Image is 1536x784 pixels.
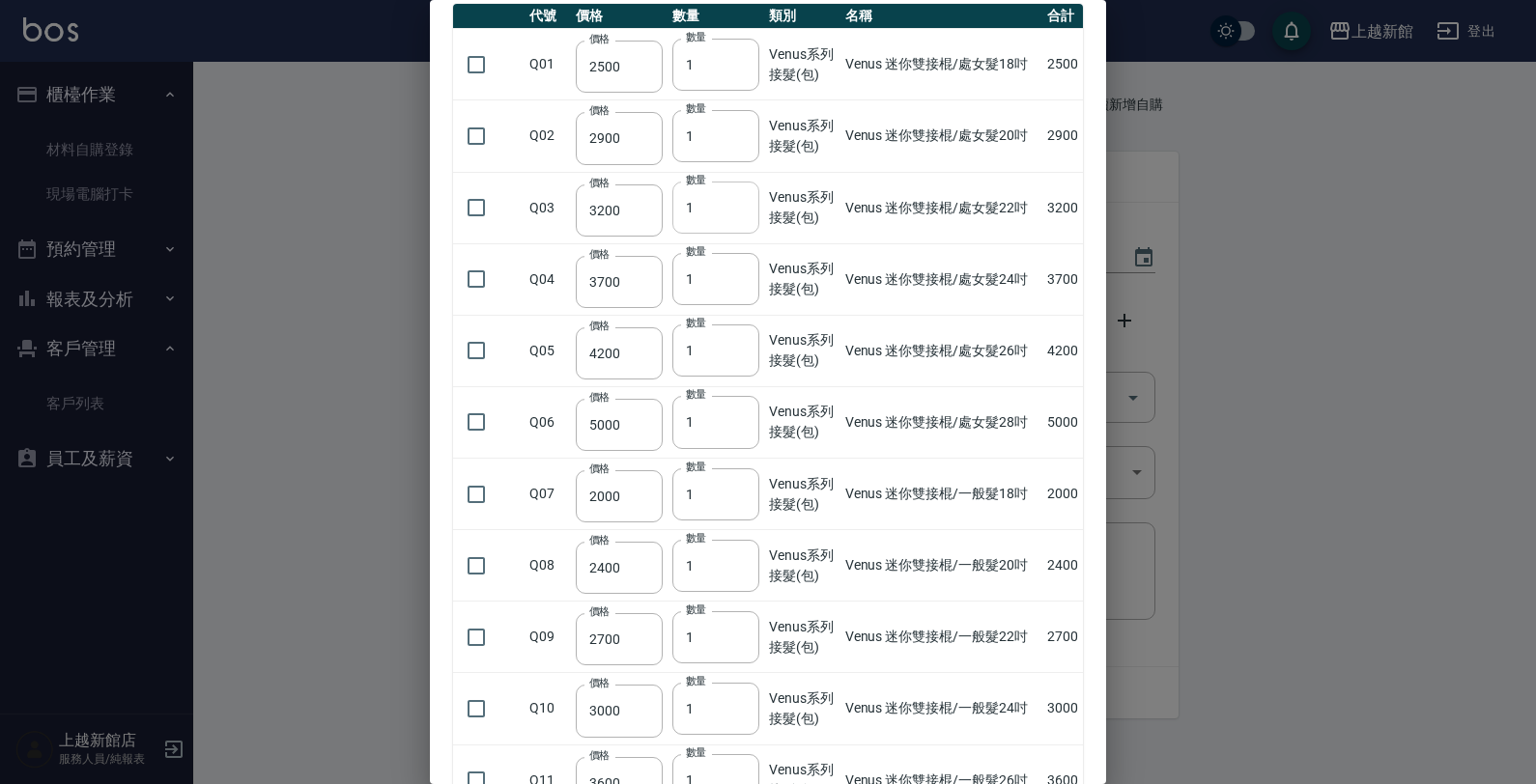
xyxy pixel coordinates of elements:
label: 價格 [589,748,610,763]
td: Q10 [525,673,571,744]
td: Venus系列接髮(包) [764,530,839,602]
td: 2400 [1042,530,1083,602]
label: 數量 [686,101,706,116]
th: 類別 [764,4,839,29]
td: Venus系列接髮(包) [764,100,839,172]
label: 價格 [589,247,610,262]
label: 價格 [589,676,610,690]
label: 價格 [589,604,610,619]
td: Q04 [525,243,571,315]
td: Q08 [525,530,571,602]
td: Venus系列接髮(包) [764,29,839,100]
td: Venus 迷你雙接棍/一般髮24吋 [840,673,1043,744]
td: Q06 [525,386,571,458]
td: Q01 [525,29,571,100]
td: 3200 [1042,172,1083,243]
td: Venus系列接髮(包) [764,459,839,530]
td: Venus 迷你雙接棍/處女髮28吋 [840,386,1043,458]
td: Venus 迷你雙接棍/一般髮22吋 [840,602,1043,673]
th: 代號 [525,4,571,29]
td: 2500 [1042,29,1083,100]
td: Q09 [525,602,571,673]
td: 4200 [1042,315,1083,386]
td: Venus系列接髮(包) [764,243,839,315]
td: Venus系列接髮(包) [764,386,839,458]
label: 數量 [686,674,706,688]
td: Venus系列接髮(包) [764,315,839,386]
label: 數量 [686,460,706,474]
td: Venus 迷你雙接棍/處女髮18吋 [840,29,1043,100]
th: 價格 [571,4,668,29]
label: 價格 [589,32,610,46]
th: 名稱 [840,4,1043,29]
td: Q07 [525,459,571,530]
td: 2900 [1042,100,1083,172]
td: Venus 迷你雙接棍/處女髮24吋 [840,243,1043,315]
td: Q03 [525,172,571,243]
label: 數量 [686,531,706,546]
td: 3000 [1042,673,1083,744]
label: 數量 [686,387,706,402]
td: Venus系列接髮(包) [764,602,839,673]
td: 2000 [1042,459,1083,530]
label: 價格 [589,103,610,118]
td: Venus 迷你雙接棍/一般髮20吋 [840,530,1043,602]
label: 價格 [589,319,610,333]
td: Venus 迷你雙接棍/處女髮20吋 [840,100,1043,172]
label: 數量 [686,745,706,760]
label: 數量 [686,602,706,617]
label: 數量 [686,316,706,330]
td: Venus 迷你雙接棍/一般髮18吋 [840,459,1043,530]
td: Venus系列接髮(包) [764,172,839,243]
label: 價格 [589,462,610,476]
td: Venus 迷你雙接棍/處女髮22吋 [840,172,1043,243]
th: 數量 [668,4,764,29]
td: Venus系列接髮(包) [764,673,839,744]
td: 2700 [1042,602,1083,673]
label: 數量 [686,244,706,259]
td: 5000 [1042,386,1083,458]
label: 數量 [686,173,706,187]
td: Venus 迷你雙接棍/處女髮26吋 [840,315,1043,386]
th: 合計 [1042,4,1083,29]
label: 價格 [589,533,610,547]
label: 數量 [686,30,706,44]
td: 3700 [1042,243,1083,315]
td: Q02 [525,100,571,172]
label: 價格 [589,176,610,190]
label: 價格 [589,390,610,405]
td: Q05 [525,315,571,386]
